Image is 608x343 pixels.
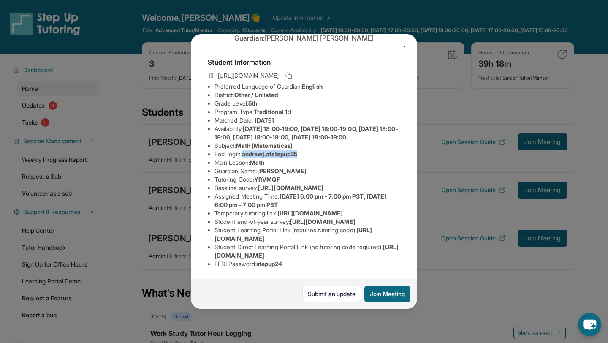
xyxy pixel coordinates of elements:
[250,159,264,166] span: Math
[248,100,257,107] span: 5th
[208,33,400,43] p: Guardian: [PERSON_NAME] [PERSON_NAME]
[302,286,361,302] a: Submit an update
[254,176,280,183] span: YRVMQF
[208,57,400,67] h4: Student Information
[254,108,292,115] span: Traditional 1:1
[214,175,400,184] li: Tutoring Code :
[242,150,297,158] span: andrewj.atstepup25
[214,167,400,175] li: Guardian Name :
[214,150,400,158] li: Eedi login :
[214,99,400,108] li: Grade Level:
[290,218,356,225] span: [URL][DOMAIN_NAME]
[214,209,400,218] li: Temporary tutoring link :
[277,210,343,217] span: [URL][DOMAIN_NAME]
[214,108,400,116] li: Program Type:
[214,260,400,268] li: EEDI Password :
[401,44,408,50] img: Close Icon
[258,184,323,191] span: [URL][DOMAIN_NAME]
[214,116,400,125] li: Matched Date:
[214,158,400,167] li: Main Lesson :
[578,313,601,336] button: chat-button
[214,193,386,208] span: [DATE] 6:00 pm - 7:00 pm PST, [DATE] 6:00 pm - 7:00 pm PST
[284,71,294,81] button: Copy link
[364,286,410,302] button: Join Meeting
[214,142,400,150] li: Subject :
[218,71,279,80] span: [URL][DOMAIN_NAME]
[214,91,400,99] li: District:
[214,218,400,226] li: Student end-of-year survey :
[214,192,400,209] li: Assigned Meeting Time :
[234,91,278,98] span: Other / Unlisted
[214,226,400,243] li: Student Learning Portal Link (requires tutoring code) :
[214,125,400,142] li: Availability:
[236,142,293,149] span: Math (Matemáticas)
[302,83,323,90] span: English
[214,184,400,192] li: Baseline survey :
[256,260,282,267] span: stepup24
[214,125,398,141] span: [DATE] 18:00-19:00, [DATE] 18:00-19:00, [DATE] 18:00-19:00, [DATE] 18:00-19:00, [DATE] 18:00-19:00
[214,243,400,260] li: Student Direct Learning Portal Link (no tutoring code required) :
[257,167,307,174] span: [PERSON_NAME]
[214,82,400,91] li: Preferred Language of Guardian:
[255,117,274,124] span: [DATE]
